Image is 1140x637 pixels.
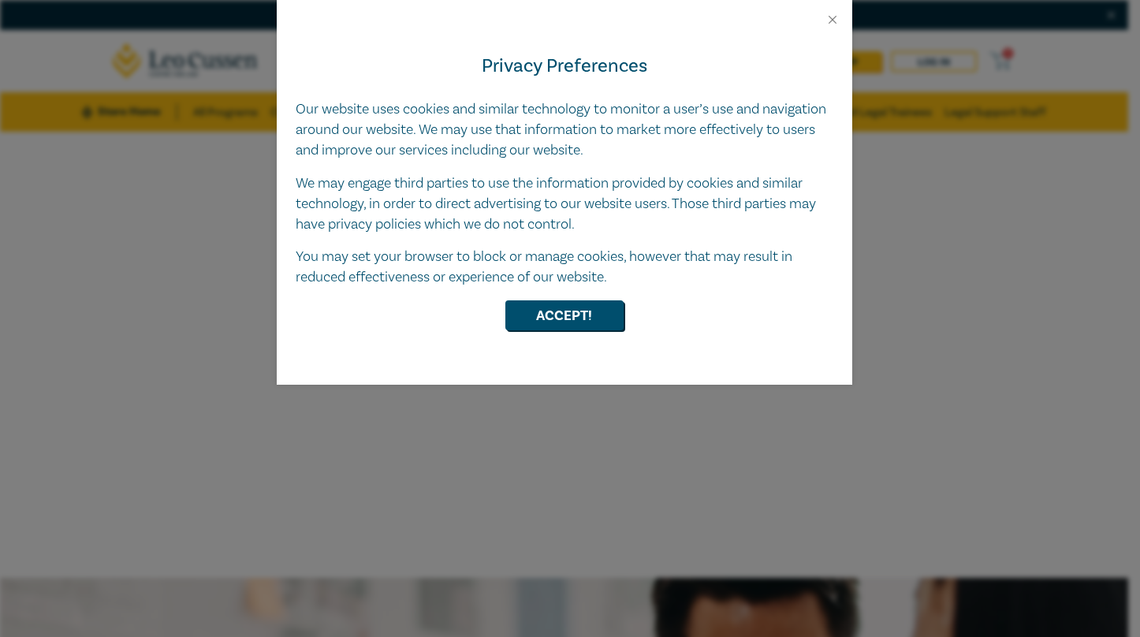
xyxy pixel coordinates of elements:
[296,52,833,80] h4: Privacy Preferences
[296,173,833,235] p: We may engage third parties to use the information provided by cookies and similar technology, in...
[296,247,833,288] p: You may set your browser to block or manage cookies, however that may result in reduced effective...
[505,300,624,330] button: Accept!
[825,13,840,27] button: Close
[296,99,833,161] p: Our website uses cookies and similar technology to monitor a user’s use and navigation around our...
